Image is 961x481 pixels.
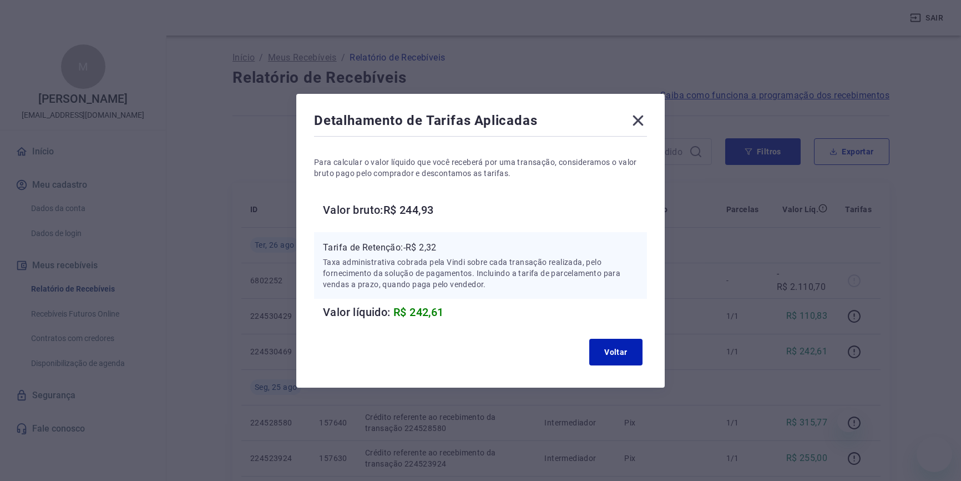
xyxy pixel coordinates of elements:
[323,257,638,290] p: Taxa administrativa cobrada pela Vindi sobre cada transação realizada, pelo fornecimento da soluç...
[837,410,859,432] iframe: Fechar mensagem
[393,305,444,319] span: R$ 242,61
[323,201,647,219] h6: Valor bruto: R$ 244,93
[589,339,643,365] button: Voltar
[323,303,647,321] h6: Valor líquido:
[314,157,647,179] p: Para calcular o valor líquido que você receberá por uma transação, consideramos o valor bruto pag...
[917,437,952,472] iframe: Botão para abrir a janela de mensagens
[314,112,647,134] div: Detalhamento de Tarifas Aplicadas
[323,241,638,254] p: Tarifa de Retenção: -R$ 2,32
